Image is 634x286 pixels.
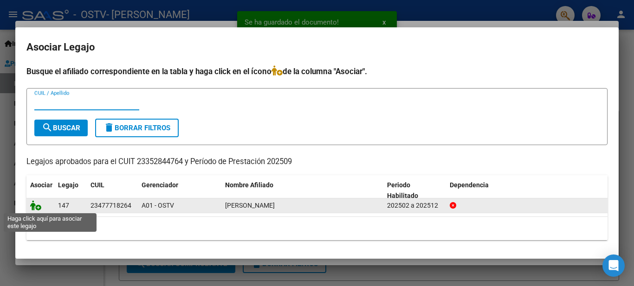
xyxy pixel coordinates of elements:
[387,200,442,211] div: 202502 a 202512
[26,175,54,206] datatable-header-cell: Asociar
[30,181,52,189] span: Asociar
[26,217,608,240] div: 1 registros
[225,202,275,209] span: LAMAS MAIA JAQUELINE
[602,254,625,277] div: Open Intercom Messenger
[58,181,78,189] span: Legajo
[58,202,69,209] span: 147
[87,175,138,206] datatable-header-cell: CUIL
[34,120,88,136] button: Buscar
[387,181,418,199] span: Periodo Habilitado
[225,181,273,189] span: Nombre Afiliado
[104,122,115,133] mat-icon: delete
[42,122,53,133] mat-icon: search
[26,65,608,77] h4: Busque el afiliado correspondiente en la tabla y haga click en el ícono de la columna "Asociar".
[383,175,446,206] datatable-header-cell: Periodo Habilitado
[446,175,608,206] datatable-header-cell: Dependencia
[91,200,131,211] div: 23477718264
[142,202,174,209] span: A01 - OSTV
[104,124,170,132] span: Borrar Filtros
[54,175,87,206] datatable-header-cell: Legajo
[142,181,178,189] span: Gerenciador
[221,175,383,206] datatable-header-cell: Nombre Afiliado
[26,38,608,56] h2: Asociar Legajo
[91,181,104,189] span: CUIL
[26,156,608,168] p: Legajos aprobados para el CUIT 23352844764 y Período de Prestación 202509
[42,124,80,132] span: Buscar
[450,181,489,189] span: Dependencia
[138,175,221,206] datatable-header-cell: Gerenciador
[95,119,179,137] button: Borrar Filtros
